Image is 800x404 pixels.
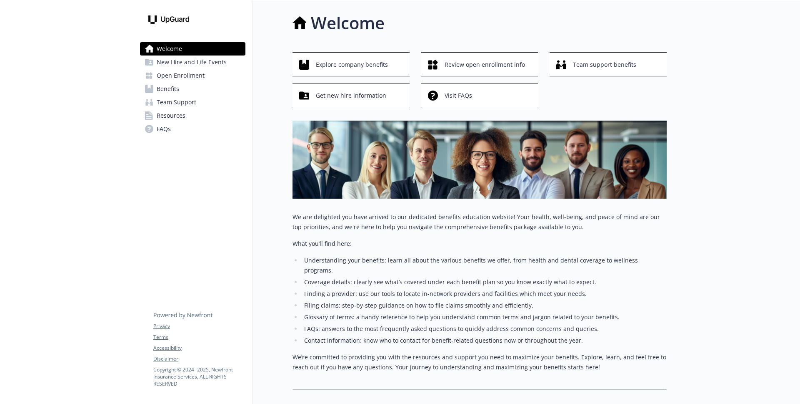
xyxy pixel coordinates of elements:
[157,109,185,122] span: Resources
[445,88,472,104] span: Visit FAQs
[573,57,636,73] span: Team support benefits
[140,56,245,69] a: New Hire and Life Events
[153,344,245,352] a: Accessibility
[292,212,667,232] p: We are delighted you have arrived to our dedicated benefits education website! Your health, well-...
[153,323,245,330] a: Privacy
[302,289,667,299] li: Finding a provider: use our tools to locate in-network providers and facilities which meet your n...
[302,336,667,346] li: Contact information: know who to contact for benefit-related questions now or throughout the year.
[157,122,171,136] span: FAQs
[153,355,245,363] a: Disclaimer
[292,239,667,249] p: What you’ll find here:
[157,42,182,56] span: Welcome
[292,352,667,372] p: We’re committed to providing you with the resources and support you need to maximize your benefit...
[292,121,667,199] img: overview page banner
[302,324,667,334] li: FAQs: answers to the most frequently asked questions to quickly address common concerns and queries.
[311,10,385,35] h1: Welcome
[157,69,205,82] span: Open Enrollment
[140,42,245,56] a: Welcome
[302,255,667,275] li: Understanding your benefits: learn all about the various benefits we offer, from health and denta...
[302,312,667,322] li: Glossary of terms: a handy reference to help you understand common terms and jargon related to yo...
[550,52,667,76] button: Team support benefits
[421,83,538,107] button: Visit FAQs
[140,69,245,82] a: Open Enrollment
[140,96,245,109] a: Team Support
[157,82,179,96] span: Benefits
[292,83,410,107] button: Get new hire information
[140,122,245,136] a: FAQs
[157,96,196,109] span: Team Support
[302,300,667,311] li: Filing claims: step-by-step guidance on how to file claims smoothly and efficiently.
[157,56,227,69] span: New Hire and Life Events
[292,52,410,76] button: Explore company benefits
[302,277,667,287] li: Coverage details: clearly see what’s covered under each benefit plan so you know exactly what to ...
[316,88,386,104] span: Get new hire information
[153,333,245,341] a: Terms
[153,366,245,387] p: Copyright © 2024 - 2025 , Newfront Insurance Services, ALL RIGHTS RESERVED
[316,57,388,73] span: Explore company benefits
[421,52,538,76] button: Review open enrollment info
[140,82,245,96] a: Benefits
[140,109,245,122] a: Resources
[445,57,525,73] span: Review open enrollment info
